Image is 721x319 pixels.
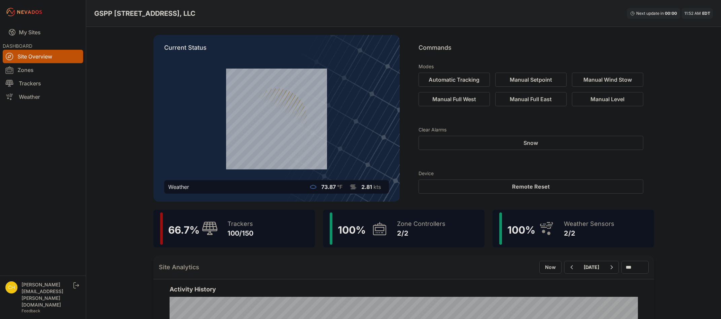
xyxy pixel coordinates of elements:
[164,43,389,58] p: Current Status
[495,73,567,87] button: Manual Setpoint
[321,184,336,190] span: 73.87
[337,184,343,190] span: °F
[94,9,195,18] h3: GSPP [STREET_ADDRESS], LLC
[419,180,643,194] button: Remote Reset
[419,73,490,87] button: Automatic Tracking
[419,126,643,133] h3: Clear Alarms
[419,170,643,177] h3: Device
[564,219,614,229] div: Weather Sensors
[702,11,710,16] span: EDT
[493,210,654,247] a: 100%Weather Sensors2/2
[397,229,445,238] div: 2/2
[3,77,83,90] a: Trackers
[373,184,381,190] span: kts
[539,261,562,274] button: Now
[564,229,614,238] div: 2/2
[323,210,484,247] a: 100%Zone Controllers2/2
[495,92,567,106] button: Manual Full East
[636,11,664,16] span: Next update in
[5,7,43,17] img: Nevados
[170,285,638,294] h2: Activity History
[3,50,83,63] a: Site Overview
[419,63,434,70] h3: Modes
[3,24,83,40] a: My Sites
[159,263,199,272] h2: Site Analytics
[3,90,83,104] a: Weather
[665,11,677,16] div: 00 : 00
[338,224,366,236] span: 100 %
[5,281,17,293] img: chris.young@nevados.solar
[572,92,643,106] button: Manual Level
[684,11,701,16] span: 11:52 AM
[397,219,445,229] div: Zone Controllers
[22,281,72,308] div: [PERSON_NAME][EMAIL_ADDRESS][PERSON_NAME][DOMAIN_NAME]
[227,229,253,238] div: 100/150
[361,184,372,190] span: 2.81
[507,224,535,236] span: 100 %
[168,183,189,191] div: Weather
[168,224,200,236] span: 66.7 %
[419,92,490,106] button: Manual Full West
[3,43,32,49] span: DASHBOARD
[153,210,315,247] a: 66.7%Trackers100/150
[572,73,643,87] button: Manual Wind Stow
[419,43,643,58] p: Commands
[578,261,605,273] button: [DATE]
[22,308,40,313] a: Feedback
[227,219,253,229] div: Trackers
[3,63,83,77] a: Zones
[419,136,643,150] button: Snow
[94,5,195,22] nav: Breadcrumb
